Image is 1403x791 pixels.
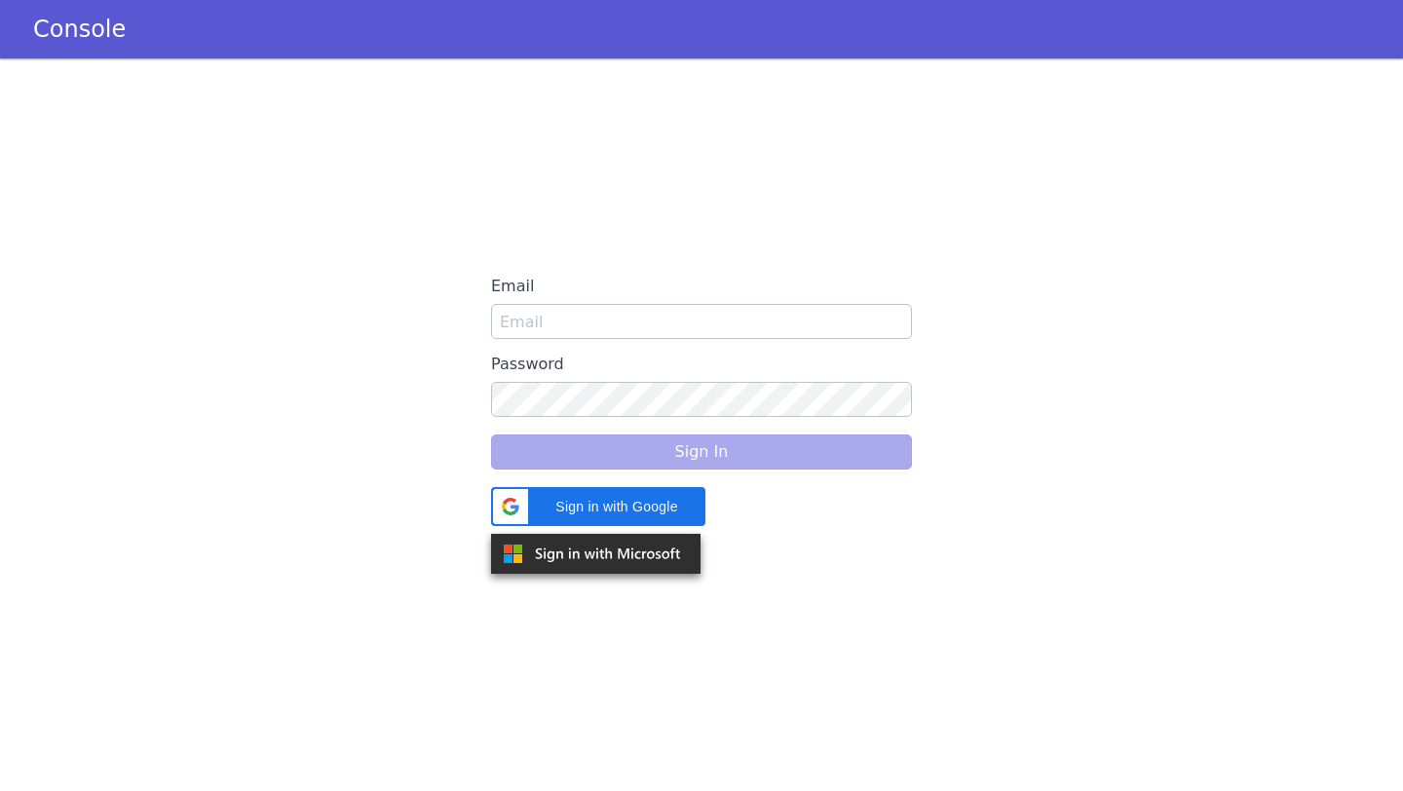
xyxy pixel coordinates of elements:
[491,269,912,304] label: Email
[491,304,912,339] input: Email
[491,347,912,382] label: Password
[491,487,705,526] div: Sign in with Google
[10,16,149,43] a: Console
[491,534,701,574] img: azure.svg
[540,497,694,517] span: Sign in with Google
